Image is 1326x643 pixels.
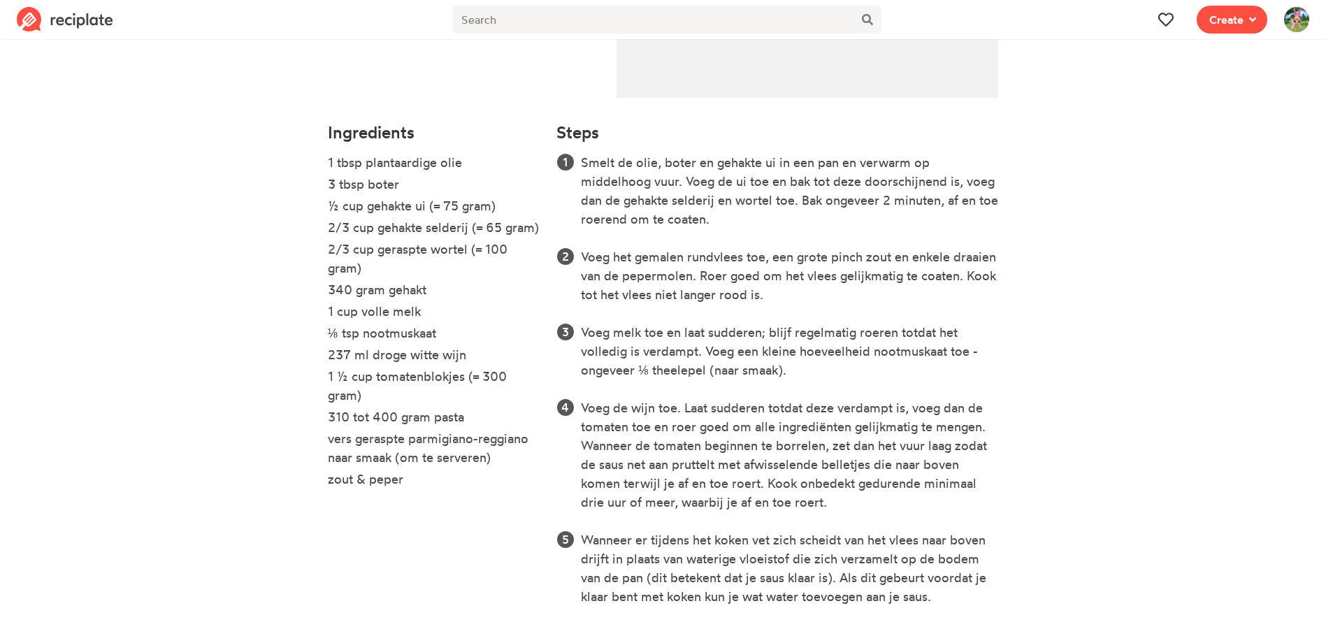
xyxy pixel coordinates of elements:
li: zout & peper [328,470,540,491]
img: Reciplate [17,7,113,32]
h4: Steps [556,123,599,142]
li: 2⁄3 cup gehakte selderij (= 65 gram) [328,218,540,240]
li: 1 tbsp plantaardige olie [328,153,540,175]
li: vers geraspte parmigiano-reggiano naar smaak (om te serveren) [328,429,540,470]
li: 1 ½ cup tomatenblokjes (= 300 gram) [328,367,540,407]
li: Voeg het gemalen rundvlees toe, een grote pinch zout en enkele draaien van de pepermolen. Roer go... [581,247,998,304]
li: ⅛ tsp nootmuskaat [328,324,540,345]
li: Smelt de olie, boter en gehakte ui in een pan en verwarm op middelhoog vuur. Voeg de ui toe en ba... [581,153,998,229]
input: Search [453,6,853,34]
li: Voeg melk toe en laat sudderen; blijf regelmatig roeren totdat het volledig is verdampt. Voeg een... [581,323,998,380]
span: Create [1209,11,1244,28]
li: 2/3 cup geraspte wortel (= 100 gram) [328,240,540,280]
li: 1 cup volle melk [328,302,540,324]
li: 310 tot 400 gram pasta [328,407,540,429]
img: User's avatar [1284,7,1309,32]
li: 237 ml droge witte wijn [328,345,540,367]
li: Wanneer er tijdens het koken vet zich scheidt van het vlees naar boven drijft in plaats van water... [581,530,998,606]
li: Voeg de wijn toe. Laat sudderen totdat deze verdampt is, voeg dan de tomaten toe en roer goed om ... [581,398,998,512]
li: 340 gram gehakt [328,280,540,302]
button: Create [1197,6,1267,34]
li: 3 tbsp boter [328,175,540,196]
h4: Ingredients [328,123,540,142]
li: ½ cup gehakte ui (= 75 gram) [328,196,540,218]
